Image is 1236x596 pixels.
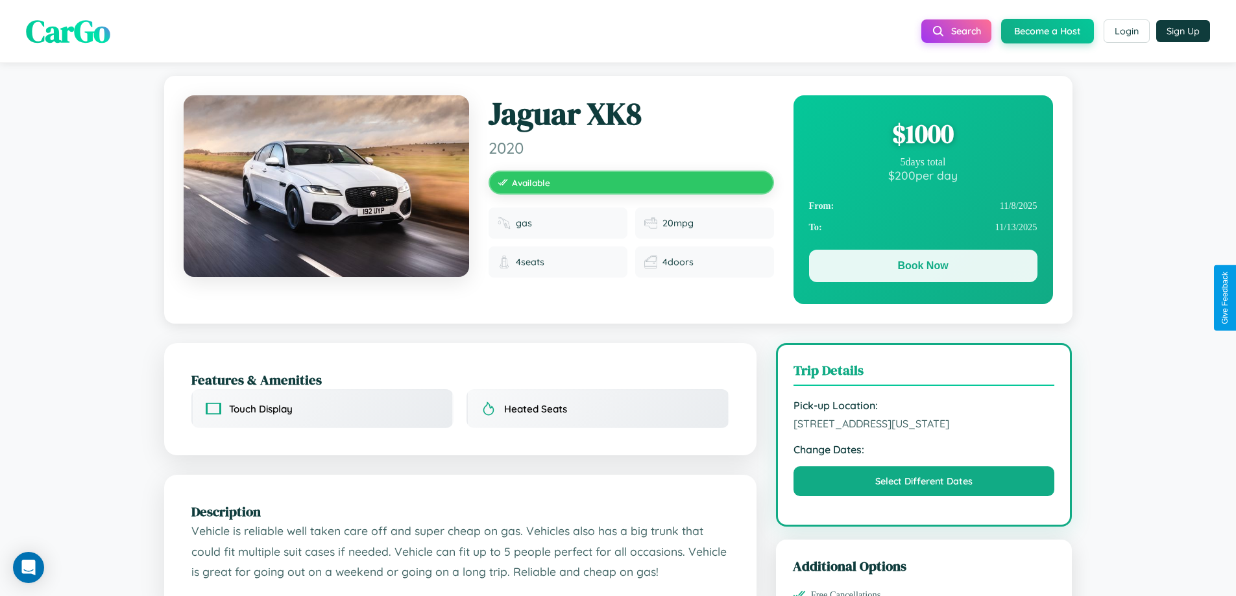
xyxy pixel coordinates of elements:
[921,19,991,43] button: Search
[498,217,511,230] img: Fuel type
[504,403,567,415] span: Heated Seats
[489,95,774,133] h1: Jaguar XK8
[662,256,694,268] span: 4 doors
[794,443,1055,456] strong: Change Dates:
[191,521,729,582] p: Vehicle is reliable well taken care off and super cheap on gas. Vehicles also has a big trunk tha...
[184,95,469,277] img: Jaguar XK8 2020
[951,25,981,37] span: Search
[1001,19,1094,43] button: Become a Host
[644,217,657,230] img: Fuel efficiency
[793,556,1056,575] h3: Additional Options
[809,250,1037,282] button: Book Now
[794,399,1055,412] strong: Pick-up Location:
[498,256,511,268] img: Seats
[644,256,657,268] img: Doors
[13,552,44,583] div: Open Intercom Messenger
[229,403,293,415] span: Touch Display
[662,217,694,229] span: 20 mpg
[516,217,532,229] span: gas
[809,156,1037,168] div: 5 days total
[809,195,1037,217] div: 11 / 8 / 2025
[794,417,1055,430] span: [STREET_ADDRESS][US_STATE]
[809,200,834,211] strong: From:
[809,116,1037,151] div: $ 1000
[809,222,822,233] strong: To:
[809,217,1037,238] div: 11 / 13 / 2025
[1156,20,1210,42] button: Sign Up
[512,177,550,188] span: Available
[1220,272,1230,324] div: Give Feedback
[1104,19,1150,43] button: Login
[26,10,110,53] span: CarGo
[794,466,1055,496] button: Select Different Dates
[191,502,729,521] h2: Description
[489,138,774,158] span: 2020
[809,168,1037,182] div: $ 200 per day
[191,370,729,389] h2: Features & Amenities
[794,361,1055,386] h3: Trip Details
[516,256,544,268] span: 4 seats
